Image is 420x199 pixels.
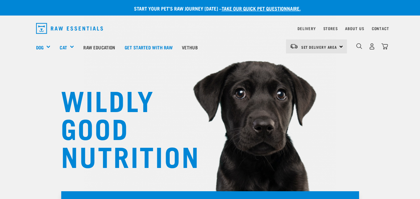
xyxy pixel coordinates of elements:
[79,35,120,60] a: Raw Education
[323,27,338,29] a: Stores
[177,35,202,60] a: Vethub
[381,43,388,50] img: home-icon@2x.png
[60,44,67,51] a: Cat
[301,46,337,48] span: Set Delivery Area
[356,43,362,49] img: home-icon-1@2x.png
[36,23,103,34] img: Raw Essentials Logo
[290,43,298,49] img: van-moving.png
[345,27,364,29] a: About Us
[369,43,375,50] img: user.png
[31,20,389,36] nav: dropdown navigation
[120,35,177,60] a: Get started with Raw
[36,44,44,51] a: Dog
[372,27,389,29] a: Contact
[298,27,316,29] a: Delivery
[61,85,185,169] h1: WILDLY GOOD NUTRITION
[222,7,301,10] a: take our quick pet questionnaire.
